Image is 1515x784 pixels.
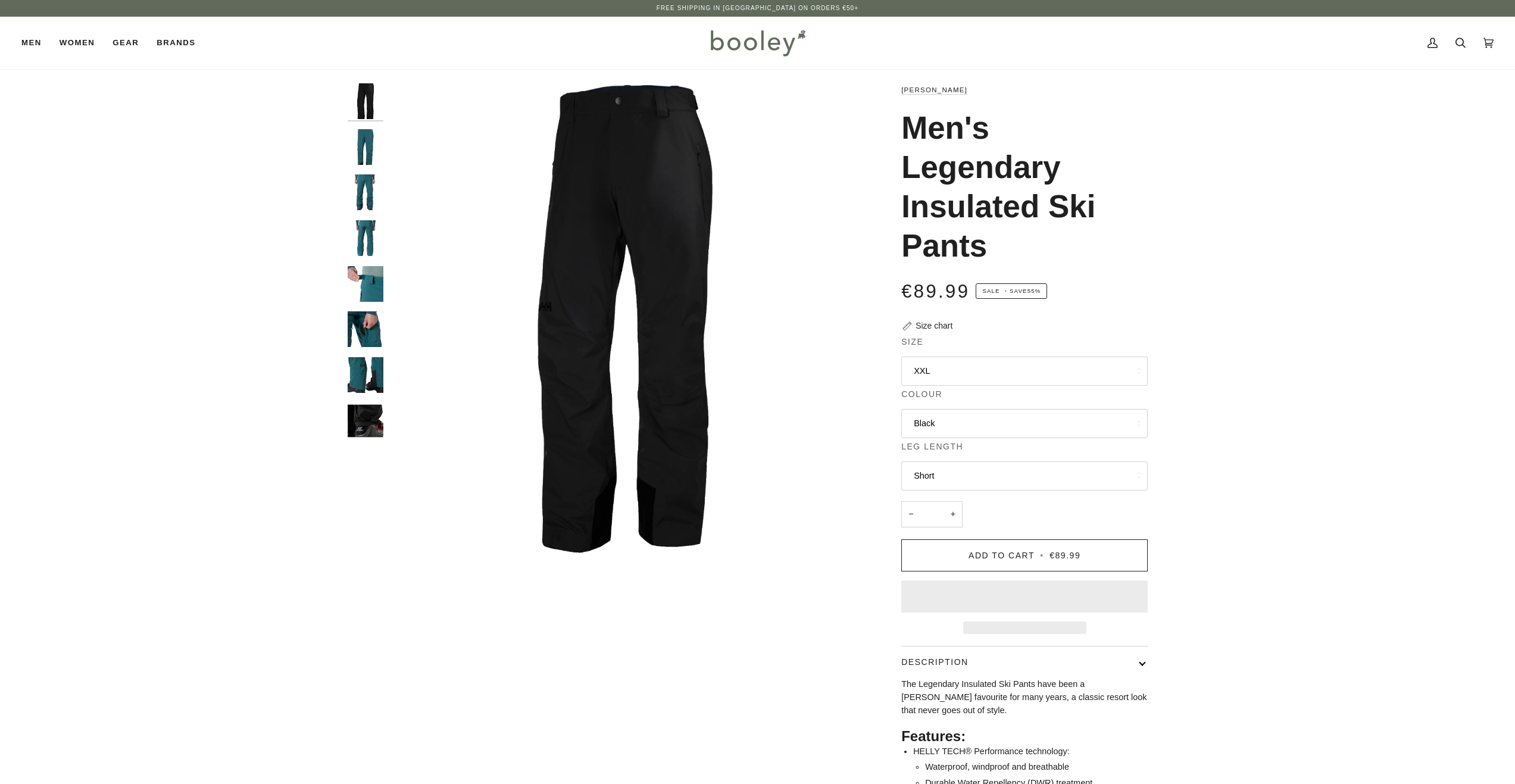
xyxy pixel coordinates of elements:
button: Description [901,646,1148,678]
a: [PERSON_NAME] [901,86,967,93]
button: XXL [901,357,1148,386]
button: Short [901,461,1148,491]
span: Leg Length [901,441,963,453]
img: Helly Hansen Men's Legendary Insulated Pants - Booley Galway [348,311,383,347]
h2: Features: [901,727,1148,745]
span: Brands [157,37,195,49]
span: • [1038,551,1046,560]
a: Women [51,17,104,69]
img: Helly Hansen Men's Legendary Insulated Pants - Booley Galway [348,266,383,302]
span: Men [21,37,42,49]
button: − [901,501,920,528]
div: Size chart [916,320,952,332]
input: Quantity [901,501,963,528]
h1: Men's Legendary Insulated Ski Pants [901,108,1139,266]
span: Women [60,37,95,49]
img: Helly Hansen Men's Legendary Insulated Pants Black - Booley Galway [348,83,383,119]
button: + [944,501,963,528]
p: Free Shipping in [GEOGRAPHIC_DATA] on Orders €50+ [657,4,858,13]
div: Helly Hansen Men's Legendary Insulated Pants Black - Booley Galway [389,83,860,554]
p: The Legendary Insulated Ski Pants have been a [PERSON_NAME] favourite for many years, a classic r... [901,678,1148,717]
span: Add to Cart [969,551,1035,560]
span: Sale [982,288,999,294]
img: Booley [705,26,810,60]
img: Helly Hansen Men's Legendary Insulated Pants Dark Creek - Booley Galway [348,129,383,165]
span: Save [976,283,1047,299]
span: €89.99 [901,281,970,302]
img: Helly Hansen Men's Legendary Insulated Pants - Booley Galway [348,403,383,439]
button: Black [901,409,1148,438]
span: €89.99 [1049,551,1080,560]
img: Helly Hansen Men's Legendary Insulated Pants - Booley Galway [348,174,383,210]
a: Brands [148,17,204,69]
li: Waterproof, windproof and breathable [925,761,1148,774]
a: Gear [104,17,148,69]
em: • [1002,288,1010,294]
button: Add to Cart • €89.99 [901,539,1148,571]
img: Helly Hansen Men's Legendary Insulated Pants - Booley Galway [348,357,383,393]
span: 55% [1027,288,1041,294]
span: Colour [901,388,942,401]
img: Helly Hansen Men&#39;s Legendary Insulated Pants Black - Booley Galway [389,83,860,554]
a: Men [21,17,51,69]
span: Size [901,336,923,348]
img: Helly Hansen Men's Legendary Insulated Pants - Booley Galway [348,220,383,256]
span: Gear [113,37,139,49]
